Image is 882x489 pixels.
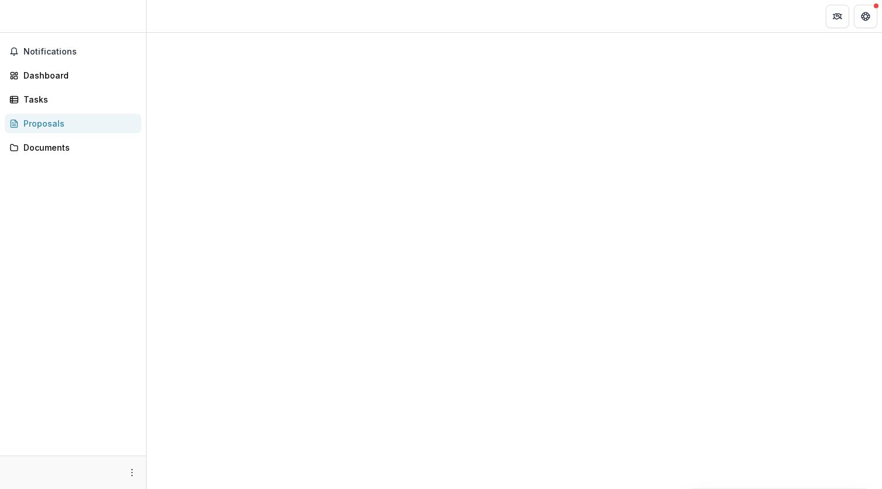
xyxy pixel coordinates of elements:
[854,5,877,28] button: Get Help
[23,141,132,154] div: Documents
[23,117,132,130] div: Proposals
[5,138,141,157] a: Documents
[23,47,137,57] span: Notifications
[5,66,141,85] a: Dashboard
[125,466,139,480] button: More
[5,114,141,133] a: Proposals
[826,5,849,28] button: Partners
[5,42,141,61] button: Notifications
[23,69,132,81] div: Dashboard
[23,93,132,106] div: Tasks
[5,90,141,109] a: Tasks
